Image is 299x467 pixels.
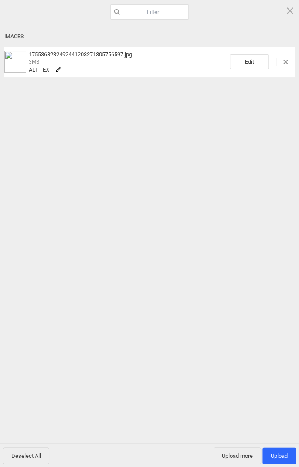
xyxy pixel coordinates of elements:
[29,59,39,65] span: 3MB
[4,29,295,45] div: Images
[214,447,261,464] span: Upload more
[285,6,295,15] span: Click here or hit ESC to close picker
[4,51,26,73] img: c6048ccb-8806-4bde-bf23-7cc4df5213ab
[3,447,49,464] span: Deselect All
[271,453,288,459] span: Upload
[110,4,189,20] input: Filter
[29,51,132,58] span: 1755368232492441203271305756597.jpg
[29,66,53,73] span: Alt text
[26,51,230,73] div: 1755368232492441203271305756597.jpg
[262,447,296,464] span: Upload
[230,54,269,69] span: Edit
